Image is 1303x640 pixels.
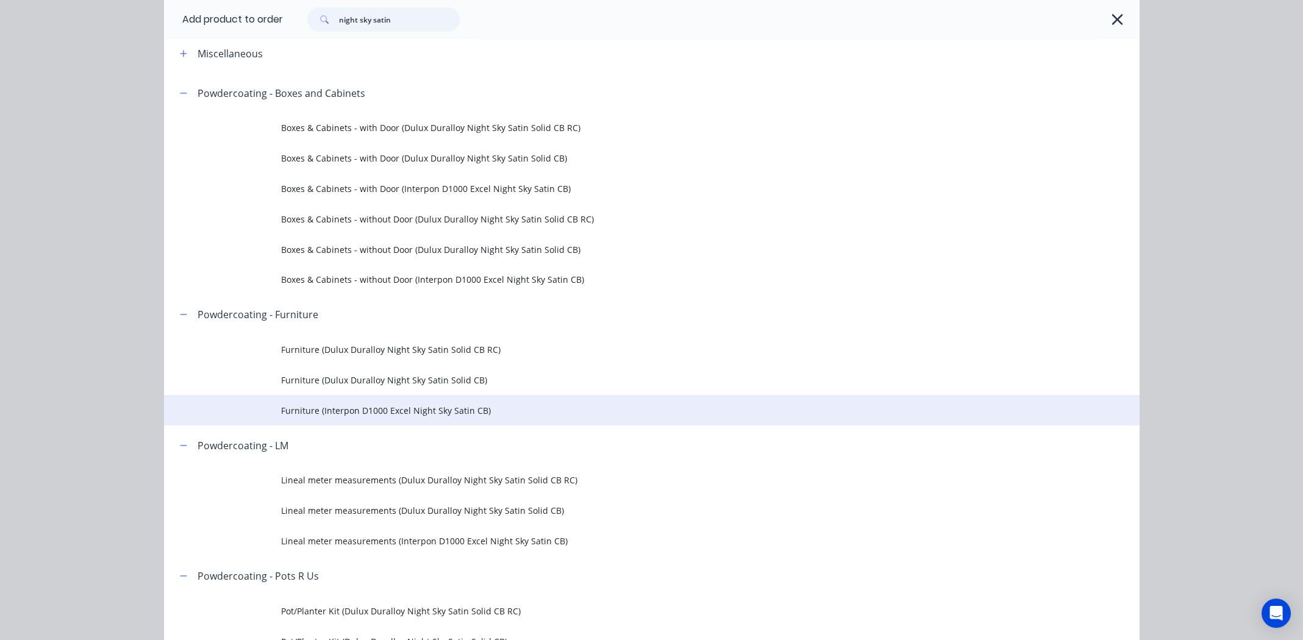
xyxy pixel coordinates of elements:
[198,307,318,322] div: Powdercoating - Furniture
[281,152,968,165] span: Boxes & Cabinets - with Door (Dulux Duralloy Night Sky Satin Solid CB)
[281,243,968,256] span: Boxes & Cabinets - without Door (Dulux Duralloy Night Sky Satin Solid CB)
[1262,599,1291,628] div: Open Intercom Messenger
[281,273,968,286] span: Boxes & Cabinets - without Door (Interpon D1000 Excel Night Sky Satin CB)
[198,86,365,101] div: Powdercoating - Boxes and Cabinets
[281,343,968,356] span: Furniture (Dulux Duralloy Night Sky Satin Solid CB RC)
[281,121,968,134] span: Boxes & Cabinets - with Door (Dulux Duralloy Night Sky Satin Solid CB RC)
[281,504,968,517] span: Lineal meter measurements (Dulux Duralloy Night Sky Satin Solid CB)
[281,535,968,547] span: Lineal meter measurements (Interpon D1000 Excel Night Sky Satin CB)
[198,46,263,61] div: Miscellaneous
[281,213,968,226] span: Boxes & Cabinets - without Door (Dulux Duralloy Night Sky Satin Solid CB RC)
[281,182,968,195] span: Boxes & Cabinets - with Door (Interpon D1000 Excel Night Sky Satin CB)
[281,474,968,486] span: Lineal meter measurements (Dulux Duralloy Night Sky Satin Solid CB RC)
[339,7,460,32] input: Search...
[281,605,968,617] span: Pot/Planter Kit (Dulux Duralloy Night Sky Satin Solid CB RC)
[281,374,968,386] span: Furniture (Dulux Duralloy Night Sky Satin Solid CB)
[198,569,319,583] div: Powdercoating - Pots R Us
[198,438,288,453] div: Powdercoating - LM
[281,404,968,417] span: Furniture (Interpon D1000 Excel Night Sky Satin CB)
